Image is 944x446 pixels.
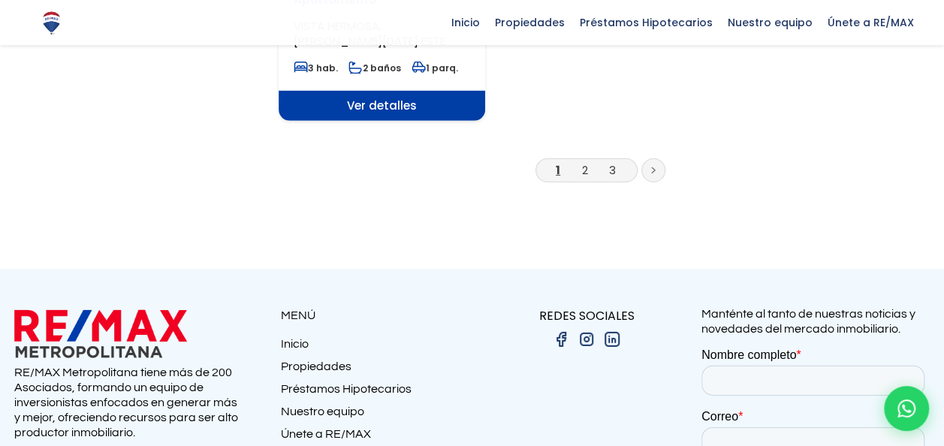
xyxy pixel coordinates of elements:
span: Nuestro equipo [720,11,820,34]
p: RE/MAX Metropolitana tiene más de 200 Asociados, formando un equipo de inversionistas enfocados e... [14,365,243,440]
span: Únete a RE/MAX [820,11,921,34]
span: Ver detalles [279,91,485,121]
p: Manténte al tanto de nuestras noticias y novedades del mercado inmobiliario. [701,306,930,336]
p: MENÚ [281,306,472,325]
a: 2 [582,162,588,178]
a: 1 [556,162,560,178]
img: facebook.png [552,330,570,348]
span: Préstamos Hipotecarios [572,11,720,34]
a: Inicio [281,336,472,359]
a: Nuestro equipo [281,404,472,426]
span: Inicio [444,11,487,34]
p: REDES SOCIALES [472,306,701,325]
img: linkedin.png [603,330,621,348]
a: 3 [609,162,616,178]
a: Propiedades [281,359,472,381]
img: remax metropolitana logo [14,306,187,361]
img: Logo de REMAX [38,10,65,36]
a: Préstamos Hipotecarios [281,381,472,404]
span: Propiedades [487,11,572,34]
span: 3 hab. [294,62,338,74]
img: instagram.png [578,330,596,348]
span: 2 baños [348,62,401,74]
span: 1 parq. [412,62,458,74]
